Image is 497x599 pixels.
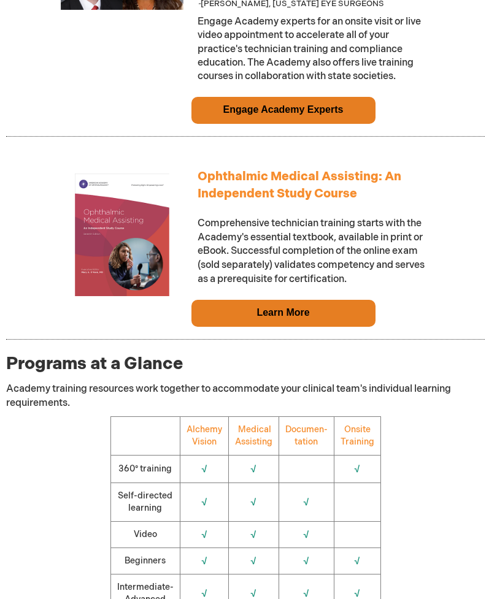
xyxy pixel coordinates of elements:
[223,105,344,115] a: Engage Academy Experts
[256,308,309,318] a: Learn More
[201,497,207,508] span: √
[201,530,207,540] span: √
[198,218,425,286] span: Comprehensive technician training starts with the Academy's essential textbook, available in prin...
[6,384,451,410] span: Academy training resources work together to accommodate your clinical team's individual learning ...
[110,456,180,484] td: 360° training
[250,556,256,567] span: √
[61,289,183,299] a: Ophthalmic Medical Assisting: An Independent Study Course
[250,589,256,599] span: √
[201,589,207,599] span: √
[198,17,421,83] span: Engage Academy experts for an onsite visit or live video appointment to accelerate all of your pr...
[61,2,183,13] a: Onsite Training and Private Consulting
[61,174,183,297] img: Ophthalmic Medical Assisting: An Independent Study Course
[187,425,222,448] a: Alchemy Vision
[285,425,328,448] a: Documen-tation
[303,556,309,567] span: √
[354,556,360,567] span: √
[303,589,309,599] span: √
[201,464,207,475] span: √
[250,464,256,475] span: √
[201,556,207,567] span: √
[250,530,256,540] span: √
[303,530,309,540] span: √
[110,522,180,549] td: Video
[198,170,401,202] a: Ophthalmic Medical Assisting: An Independent Study Course
[6,354,183,375] span: Programs at a Glance
[250,497,256,508] span: √
[235,425,272,448] a: Medical Assisting
[341,425,374,448] a: Onsite Training
[110,484,180,522] td: Self-directed learning
[354,589,360,599] span: √
[303,497,309,508] span: √
[354,464,360,475] span: √
[110,549,180,575] td: Beginners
